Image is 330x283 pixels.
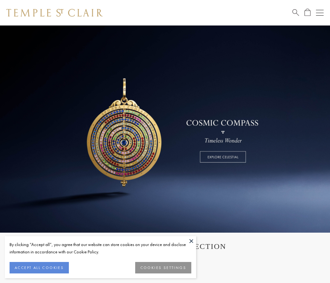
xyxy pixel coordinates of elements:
button: ACCEPT ALL COOKIES [10,262,69,273]
img: Temple St. Clair [6,9,103,17]
a: Search [292,9,299,17]
button: Open navigation [316,9,324,17]
div: By clicking “Accept all”, you agree that our website can store cookies on your device and disclos... [10,241,191,256]
a: Open Shopping Bag [304,9,311,17]
button: COOKIES SETTINGS [135,262,191,273]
